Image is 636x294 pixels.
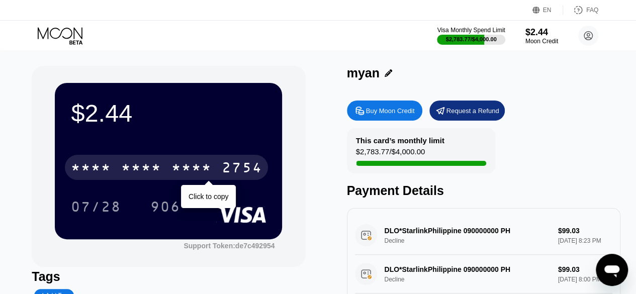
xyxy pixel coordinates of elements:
div: FAQ [563,5,598,15]
div: FAQ [586,7,598,14]
div: 2754 [222,161,262,177]
div: $2.44Moon Credit [525,27,558,45]
div: Click to copy [189,192,228,201]
div: $2.44 [525,27,558,38]
div: $2.44 [71,99,266,127]
div: This card’s monthly limit [356,136,444,145]
div: myan [347,66,380,80]
div: Request a Refund [429,101,505,121]
div: EN [543,7,552,14]
div: Buy Moon Credit [347,101,422,121]
div: Buy Moon Credit [366,107,415,115]
div: Visa Monthly Spend Limit$2,783.77/$4,000.00 [437,27,505,45]
div: Moon Credit [525,38,558,45]
div: 906 [150,200,180,216]
div: $2,783.77 / $4,000.00 [446,36,497,42]
div: $2,783.77 / $4,000.00 [356,147,425,161]
div: Visa Monthly Spend Limit [437,27,505,34]
div: Support Token: de7c492954 [184,242,275,250]
div: Payment Details [347,183,620,198]
div: 07/28 [63,194,129,219]
div: 07/28 [71,200,121,216]
iframe: Button to launch messaging window [596,254,628,286]
div: EN [532,5,563,15]
div: Request a Refund [446,107,499,115]
div: 906 [143,194,188,219]
div: Tags [32,269,305,284]
div: Support Token:de7c492954 [184,242,275,250]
